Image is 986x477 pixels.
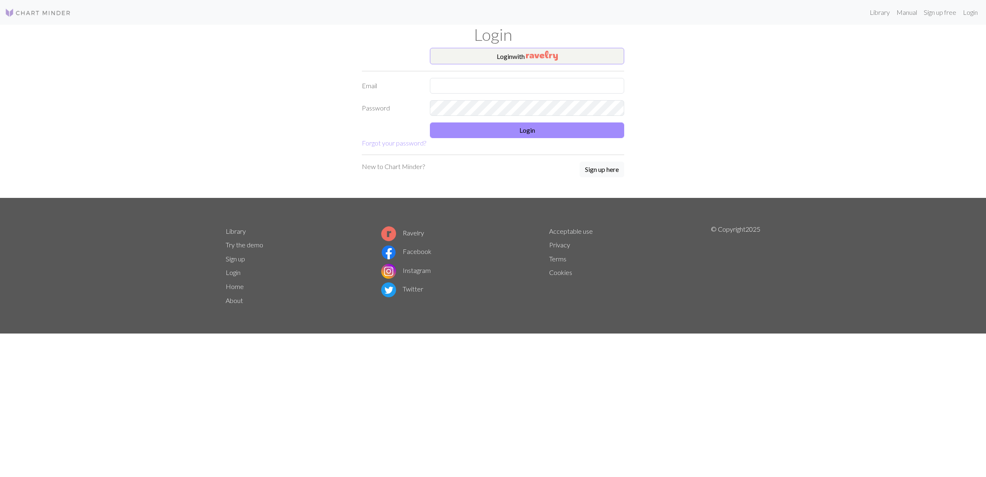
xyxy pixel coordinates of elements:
a: About [226,296,243,304]
img: Instagram logo [381,264,396,279]
a: Manual [893,4,920,21]
a: Sign up here [580,162,624,178]
img: Facebook logo [381,245,396,260]
a: Try the demo [226,241,263,249]
a: Sign up free [920,4,960,21]
a: Library [866,4,893,21]
a: Cookies [549,268,572,276]
a: Forgot your password? [362,139,426,147]
a: Login [960,4,981,21]
a: Privacy [549,241,570,249]
a: Terms [549,255,566,263]
a: Login [226,268,241,276]
label: Email [357,78,425,94]
img: Ravelry [526,51,558,61]
img: Twitter logo [381,282,396,297]
a: Home [226,282,244,290]
a: Library [226,227,246,235]
a: Ravelry [381,229,424,237]
a: Instagram [381,266,431,274]
a: Sign up [226,255,245,263]
label: Password [357,100,425,116]
h1: Login [221,25,765,45]
button: Loginwith [430,48,624,64]
button: Login [430,122,624,138]
img: Logo [5,8,71,18]
a: Facebook [381,247,432,255]
img: Ravelry logo [381,226,396,241]
a: Acceptable use [549,227,593,235]
p: New to Chart Minder? [362,162,425,172]
button: Sign up here [580,162,624,177]
a: Twitter [381,285,423,293]
p: © Copyright 2025 [711,224,760,308]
